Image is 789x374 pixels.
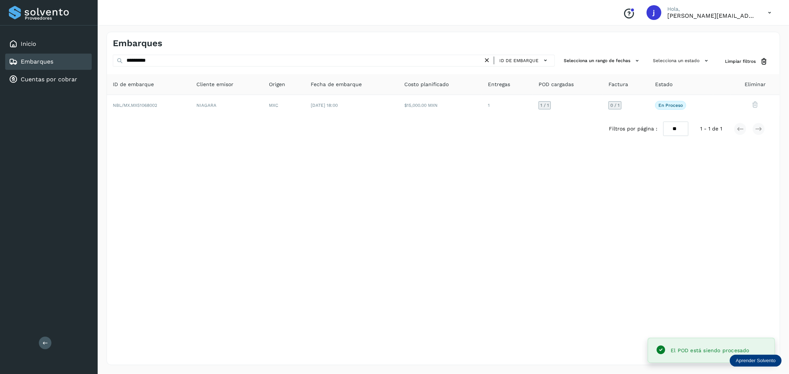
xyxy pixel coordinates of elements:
[5,36,92,52] div: Inicio
[5,71,92,88] div: Cuentas por cobrar
[736,358,776,364] p: Aprender Solvento
[730,355,782,367] div: Aprender Solvento
[608,81,628,88] span: Factura
[655,81,672,88] span: Estado
[5,54,92,70] div: Embarques
[650,55,713,67] button: Selecciona un estado
[482,95,533,116] td: 1
[745,81,766,88] span: Eliminar
[667,12,756,19] p: javier@rfllogistics.com.mx
[488,81,510,88] span: Entregas
[667,6,756,12] p: Hola,
[404,81,449,88] span: Costo planificado
[113,103,157,108] span: NBL/MX.MX51068002
[113,81,154,88] span: ID de embarque
[658,103,683,108] p: En proceso
[700,125,722,133] span: 1 - 1 de 1
[269,81,285,88] span: Origen
[610,103,620,108] span: 0 / 1
[539,81,574,88] span: POD cargadas
[311,81,362,88] span: Fecha de embarque
[499,57,539,64] span: ID de embarque
[311,103,338,108] span: [DATE] 18:00
[25,16,89,21] p: Proveedores
[21,58,53,65] a: Embarques
[561,55,644,67] button: Selecciona un rango de fechas
[113,38,162,49] h4: Embarques
[21,40,36,47] a: Inicio
[540,103,549,108] span: 1 / 1
[719,55,774,68] button: Limpiar filtros
[609,125,657,133] span: Filtros por página :
[725,58,756,65] span: Limpiar filtros
[196,81,233,88] span: Cliente emisor
[497,55,552,66] button: ID de embarque
[671,347,749,353] span: El POD está siendo procesado
[398,95,482,116] td: $15,000.00 MXN
[21,76,77,83] a: Cuentas por cobrar
[190,95,263,116] td: NIAGARA
[263,95,305,116] td: MXC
